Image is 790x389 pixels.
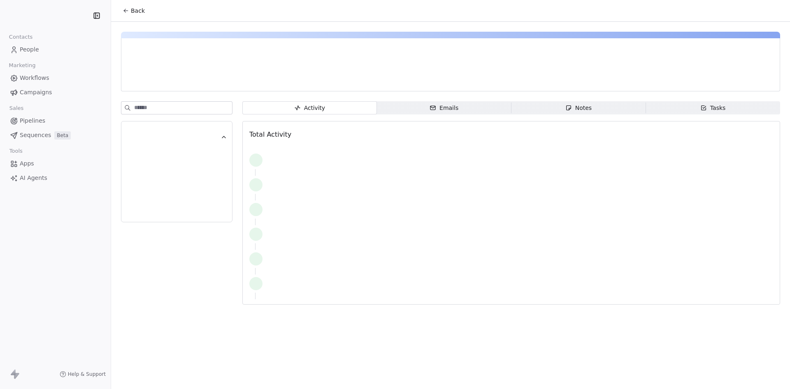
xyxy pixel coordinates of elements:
a: Pipelines [7,114,104,128]
span: Pipelines [20,116,45,125]
span: Sales [6,102,27,114]
span: Campaigns [20,88,52,97]
span: Help & Support [68,371,106,377]
span: Back [131,7,145,15]
span: Total Activity [249,130,291,138]
a: People [7,43,104,56]
span: Marketing [5,59,39,72]
a: SequencesBeta [7,128,104,142]
a: AI Agents [7,171,104,185]
button: Back [118,3,150,18]
span: Beta [54,131,71,140]
a: Help & Support [60,371,106,377]
a: Apps [7,157,104,170]
span: AI Agents [20,174,47,182]
span: Sequences [20,131,51,140]
span: Tools [6,145,26,157]
span: People [20,45,39,54]
span: Apps [20,159,34,168]
div: Emails [430,104,458,112]
div: Tasks [700,104,726,112]
div: Notes [565,104,592,112]
span: Contacts [5,31,36,43]
span: Workflows [20,74,49,82]
a: Workflows [7,71,104,85]
a: Campaigns [7,86,104,99]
